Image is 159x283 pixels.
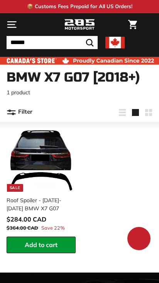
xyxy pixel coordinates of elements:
p: 1 product [7,89,152,97]
span: Save 22% [41,224,65,232]
img: Logo_285_Motorsport_areodynamics_components [64,18,95,31]
div: Sale [7,184,23,192]
span: Add to cart [25,241,58,249]
span: $364.00 CAD [7,225,38,231]
a: Cart [124,14,141,36]
img: bmw spoiler [9,128,73,192]
a: Sale bmw spoiler Roof Spoiler - [DATE]-[DATE] BMW X7 G07 Save 22% [7,126,76,237]
span: $284.00 CAD [7,215,46,223]
div: Roof Spoiler - [DATE]-[DATE] BMW X7 G07 [7,196,71,213]
button: Filter [7,103,32,121]
h1: BMW X7 G07 [2018+) [7,70,152,85]
inbox-online-store-chat: Shopify online store chat [125,227,153,252]
p: 📦 Customs Fees Prepaid for All US Orders! [27,3,132,10]
input: Search [7,36,98,49]
button: Add to cart [7,237,76,253]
